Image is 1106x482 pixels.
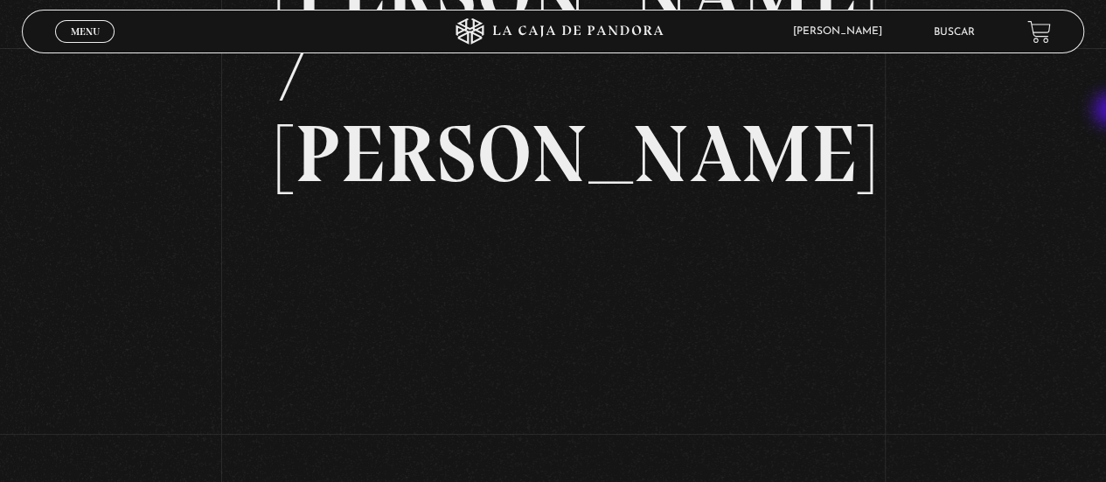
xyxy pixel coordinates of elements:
[71,26,100,37] span: Menu
[65,41,106,53] span: Cerrar
[1027,20,1051,44] a: View your shopping cart
[784,26,900,37] span: [PERSON_NAME]
[934,27,975,38] a: Buscar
